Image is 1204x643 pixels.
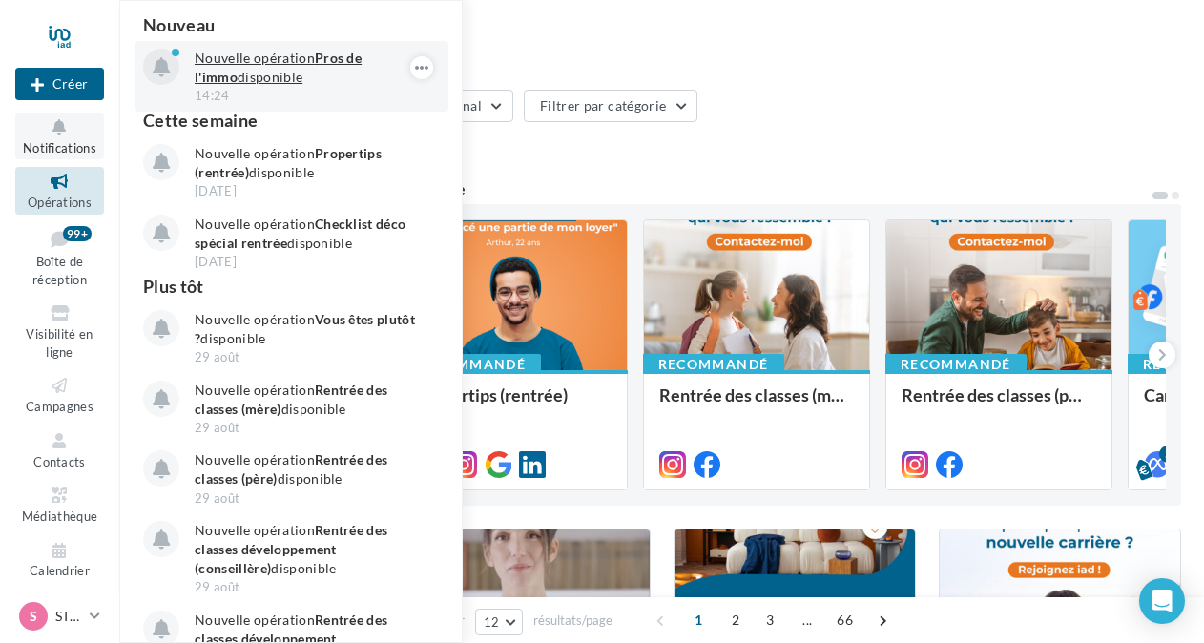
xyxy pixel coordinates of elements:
[32,254,87,287] span: Boîte de réception
[15,481,104,528] a: Médiathèque
[63,226,92,241] div: 99+
[26,399,93,414] span: Campagnes
[1159,446,1176,463] div: 5
[15,536,104,583] a: Calendrier
[902,385,1096,424] div: Rentrée des classes (père)
[30,564,90,579] span: Calendrier
[643,354,784,375] div: Recommandé
[15,371,104,418] a: Campagnes
[755,605,785,635] span: 3
[55,607,82,626] p: STIAD
[15,68,104,100] button: Créer
[400,354,541,375] div: Recommandé
[30,607,37,626] span: S
[475,609,524,635] button: 12
[533,612,612,630] span: résultats/page
[15,167,104,214] a: Opérations
[524,90,697,122] button: Filtrer par catégorie
[15,68,104,100] div: Nouvelle campagne
[15,426,104,473] a: Contacts
[15,299,104,363] a: Visibilité en ligne
[142,31,1181,59] div: Opérations marketing
[15,598,104,634] a: S STIAD
[15,113,104,159] button: Notifications
[26,326,93,360] span: Visibilité en ligne
[142,181,1151,197] div: 5 opérations recommandées par votre enseigne
[22,508,98,524] span: Médiathèque
[416,385,611,424] div: Propertips (rentrée)
[23,140,96,156] span: Notifications
[659,385,854,424] div: Rentrée des classes (mère)
[829,605,861,635] span: 66
[33,454,86,469] span: Contacts
[885,354,1027,375] div: Recommandé
[720,605,751,635] span: 2
[792,605,822,635] span: ...
[28,195,92,210] span: Opérations
[1139,578,1185,624] div: Open Intercom Messenger
[15,222,104,292] a: Boîte de réception99+
[484,614,500,630] span: 12
[683,605,714,635] span: 1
